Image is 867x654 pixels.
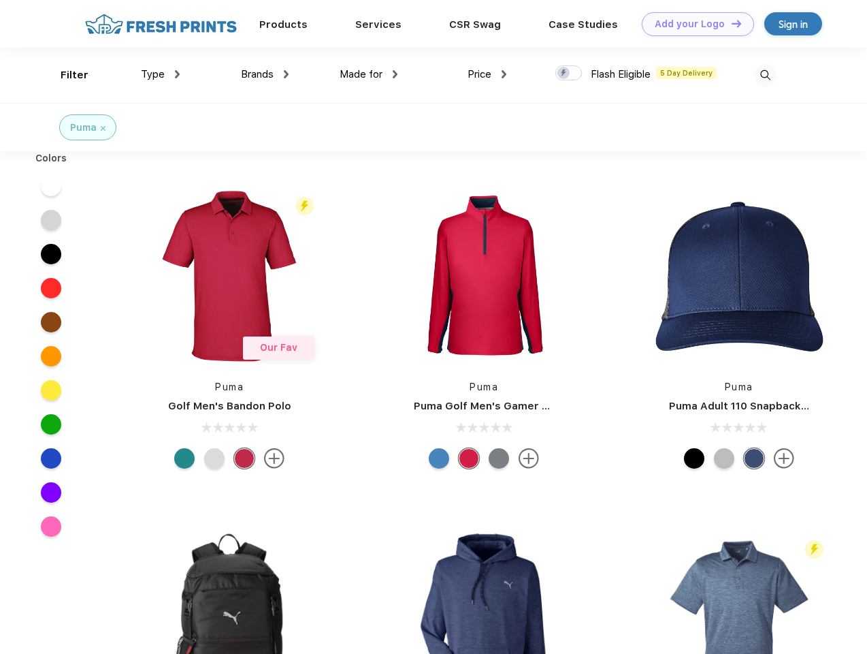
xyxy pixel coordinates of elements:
[25,151,78,166] div: Colors
[234,448,255,469] div: Ski Patrol
[393,185,574,367] img: func=resize&h=266
[70,121,97,135] div: Puma
[470,381,498,392] a: Puma
[429,448,449,469] div: Bright Cobalt
[519,448,539,469] img: more.svg
[355,18,402,31] a: Services
[449,18,501,31] a: CSR Swag
[764,12,822,35] a: Sign in
[774,448,794,469] img: more.svg
[175,70,180,78] img: dropdown.png
[174,448,195,469] div: Green Lagoon
[259,18,308,31] a: Products
[81,12,241,36] img: fo%20logo%202.webp
[241,68,274,80] span: Brands
[414,400,629,412] a: Puma Golf Men's Gamer Golf Quarter-Zip
[141,68,165,80] span: Type
[714,448,734,469] div: Quarry with Brt Whit
[591,68,651,80] span: Flash Eligible
[489,448,509,469] div: Quiet Shade
[215,381,244,392] a: Puma
[295,197,314,215] img: flash_active_toggle.svg
[459,448,479,469] div: Ski Patrol
[340,68,382,80] span: Made for
[264,448,284,469] img: more.svg
[502,70,506,78] img: dropdown.png
[725,381,753,392] a: Puma
[139,185,320,367] img: func=resize&h=266
[204,448,225,469] div: High Rise
[260,342,297,353] span: Our Fav
[779,16,808,32] div: Sign in
[168,400,291,412] a: Golf Men's Bandon Polo
[393,70,397,78] img: dropdown.png
[468,68,491,80] span: Price
[284,70,289,78] img: dropdown.png
[684,448,704,469] div: Pma Blk Pma Blk
[101,126,105,131] img: filter_cancel.svg
[61,67,88,83] div: Filter
[805,540,823,559] img: flash_active_toggle.svg
[649,185,830,367] img: func=resize&h=266
[656,67,717,79] span: 5 Day Delivery
[744,448,764,469] div: Peacoat Qut Shd
[655,18,725,30] div: Add your Logo
[754,64,776,87] img: desktop_search.svg
[732,20,741,27] img: DT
